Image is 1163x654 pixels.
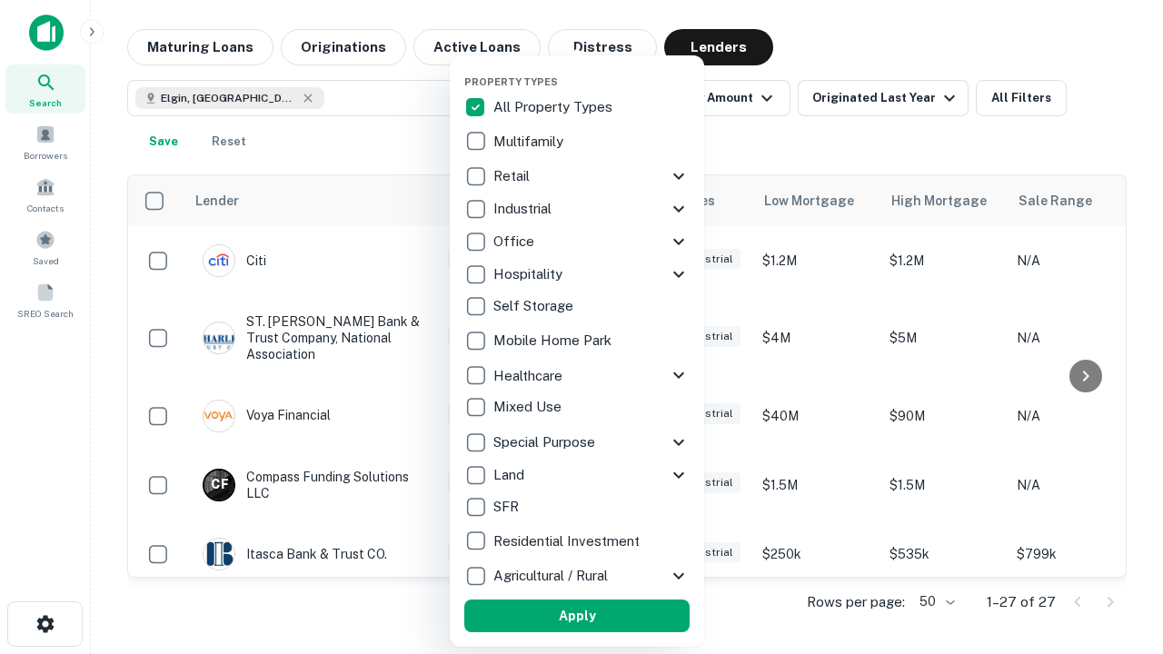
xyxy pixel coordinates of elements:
[493,131,567,153] p: Multifamily
[493,496,522,518] p: SFR
[493,396,565,418] p: Mixed Use
[464,258,690,291] div: Hospitality
[464,426,690,459] div: Special Purpose
[464,359,690,391] div: Healthcare
[493,231,538,253] p: Office
[464,560,690,592] div: Agricultural / Rural
[464,599,690,632] button: Apply
[464,193,690,225] div: Industrial
[493,530,643,552] p: Residential Investment
[464,225,690,258] div: Office
[493,330,615,352] p: Mobile Home Park
[493,198,555,220] p: Industrial
[493,295,577,317] p: Self Storage
[493,365,566,387] p: Healthcare
[464,160,690,193] div: Retail
[493,96,616,118] p: All Property Types
[493,464,528,486] p: Land
[493,565,611,587] p: Agricultural / Rural
[493,165,533,187] p: Retail
[1072,451,1163,538] iframe: Chat Widget
[464,459,690,491] div: Land
[464,76,558,87] span: Property Types
[493,431,599,453] p: Special Purpose
[493,263,566,285] p: Hospitality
